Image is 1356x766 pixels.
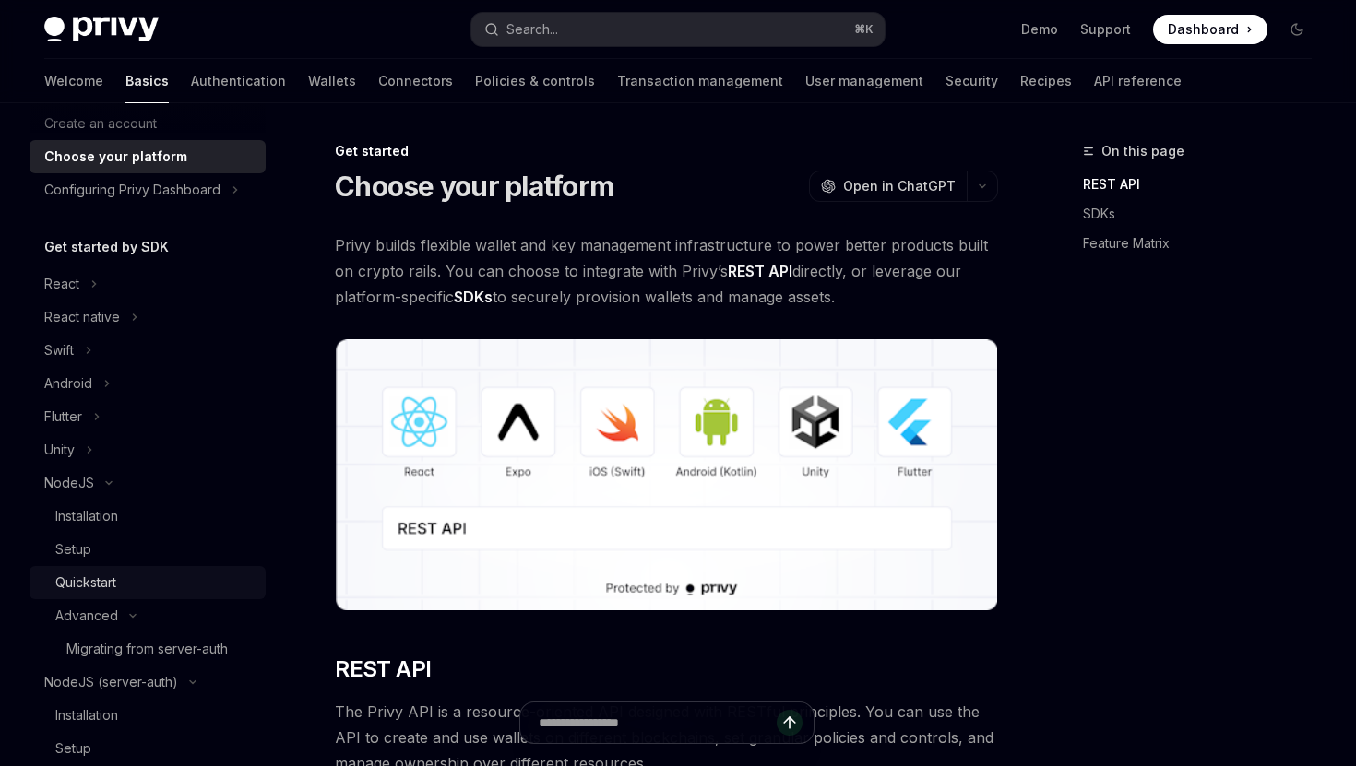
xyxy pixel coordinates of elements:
[617,59,783,103] a: Transaction management
[44,439,75,461] div: Unity
[55,704,118,726] div: Installation
[854,22,874,37] span: ⌘ K
[55,572,116,594] div: Quickstart
[809,171,967,202] button: Open in ChatGPT
[125,59,169,103] a: Basics
[1080,20,1131,39] a: Support
[475,59,595,103] a: Policies & controls
[44,406,82,428] div: Flutter
[44,339,74,361] div: Swift
[30,500,266,533] a: Installation
[728,262,792,280] strong: REST API
[843,177,956,195] span: Open in ChatGPT
[1020,59,1072,103] a: Recipes
[44,59,103,103] a: Welcome
[1101,140,1184,162] span: On this page
[1168,20,1239,39] span: Dashboard
[44,179,220,201] div: Configuring Privy Dashboard
[30,533,266,566] a: Setup
[946,59,998,103] a: Security
[1083,170,1326,199] a: REST API
[44,472,94,494] div: NodeJS
[66,638,228,660] div: Migrating from server-auth
[1021,20,1058,39] a: Demo
[335,142,998,160] div: Get started
[30,140,266,173] a: Choose your platform
[805,59,923,103] a: User management
[1282,15,1312,44] button: Toggle dark mode
[44,372,92,395] div: Android
[55,737,91,760] div: Setup
[191,59,286,103] a: Authentication
[44,671,178,693] div: NodeJS (server-auth)
[30,699,266,732] a: Installation
[506,18,558,41] div: Search...
[1094,59,1182,103] a: API reference
[44,17,159,42] img: dark logo
[335,170,613,203] h1: Choose your platform
[55,605,118,627] div: Advanced
[55,538,91,560] div: Setup
[335,654,431,684] span: REST API
[335,339,998,610] img: images/Platform2.png
[454,288,493,306] strong: SDKs
[30,566,266,599] a: Quickstart
[44,306,120,328] div: React native
[335,232,998,310] span: Privy builds flexible wallet and key management infrastructure to power better products built on ...
[777,710,803,736] button: Send message
[378,59,453,103] a: Connectors
[30,732,266,765] a: Setup
[44,273,79,295] div: React
[308,59,356,103] a: Wallets
[1153,15,1267,44] a: Dashboard
[1083,199,1326,229] a: SDKs
[55,505,118,527] div: Installation
[1083,229,1326,258] a: Feature Matrix
[44,236,169,258] h5: Get started by SDK
[44,146,187,168] div: Choose your platform
[471,13,884,46] button: Search...⌘K
[30,632,266,666] a: Migrating from server-auth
